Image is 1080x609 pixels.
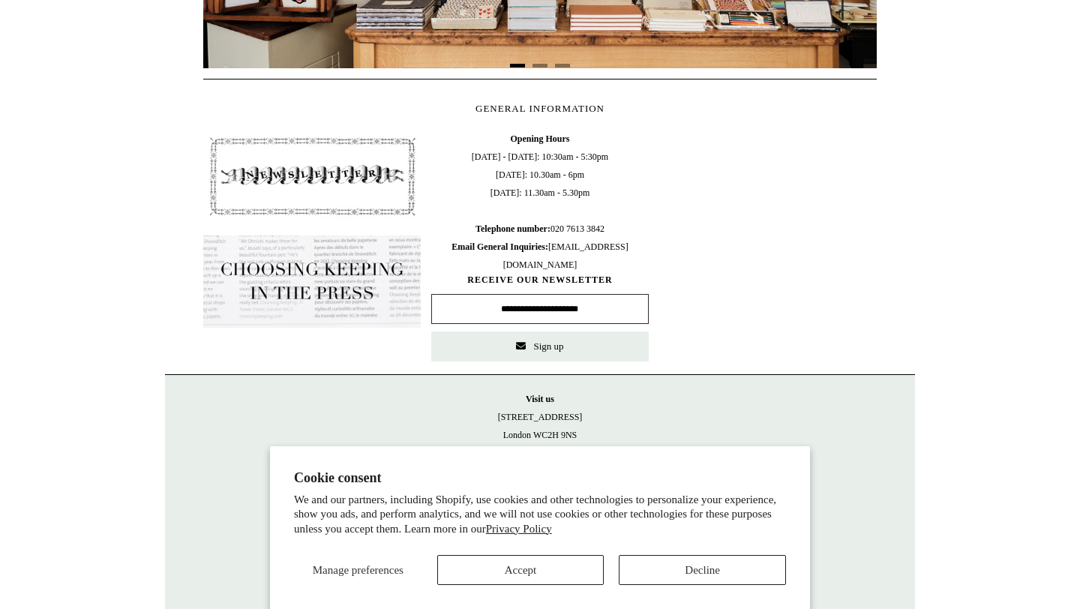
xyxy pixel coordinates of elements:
button: Page 2 [532,64,547,67]
b: Email General Inquiries: [451,241,548,252]
button: Accept [437,555,604,585]
span: GENERAL INFORMATION [475,103,604,114]
button: Page 3 [555,64,570,67]
span: [EMAIL_ADDRESS][DOMAIN_NAME] [451,241,628,270]
a: Privacy Policy [486,523,552,535]
span: Manage preferences [313,564,403,576]
button: Sign up [431,331,649,361]
p: [STREET_ADDRESS] London WC2H 9NS [DATE] - [DATE] 10:30am to 5:30pm [DATE] 10.30am to 6pm [DATE] 1... [180,390,900,516]
span: Sign up [533,340,563,352]
iframe: google_map [659,130,877,355]
strong: Visit us [526,394,554,404]
p: We and our partners, including Shopify, use cookies and other technologies to personalize your ex... [294,493,786,537]
b: Telephone number [475,223,550,234]
button: Decline [619,555,786,585]
button: Page 1 [510,64,525,67]
span: [DATE] - [DATE]: 10:30am - 5:30pm [DATE]: 10.30am - 6pm [DATE]: 11.30am - 5.30pm 020 7613 3842 [431,130,649,274]
img: pf-635a2b01-aa89-4342-bbcd-4371b60f588c--In-the-press-Button_1200x.jpg [203,235,421,328]
span: RECEIVE OUR NEWSLETTER [431,274,649,286]
button: Manage preferences [294,555,422,585]
h2: Cookie consent [294,470,786,486]
b: Opening Hours [510,133,569,144]
b: : [547,223,550,234]
img: pf-4db91bb9--1305-Newsletter-Button_1200x.jpg [203,130,421,223]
